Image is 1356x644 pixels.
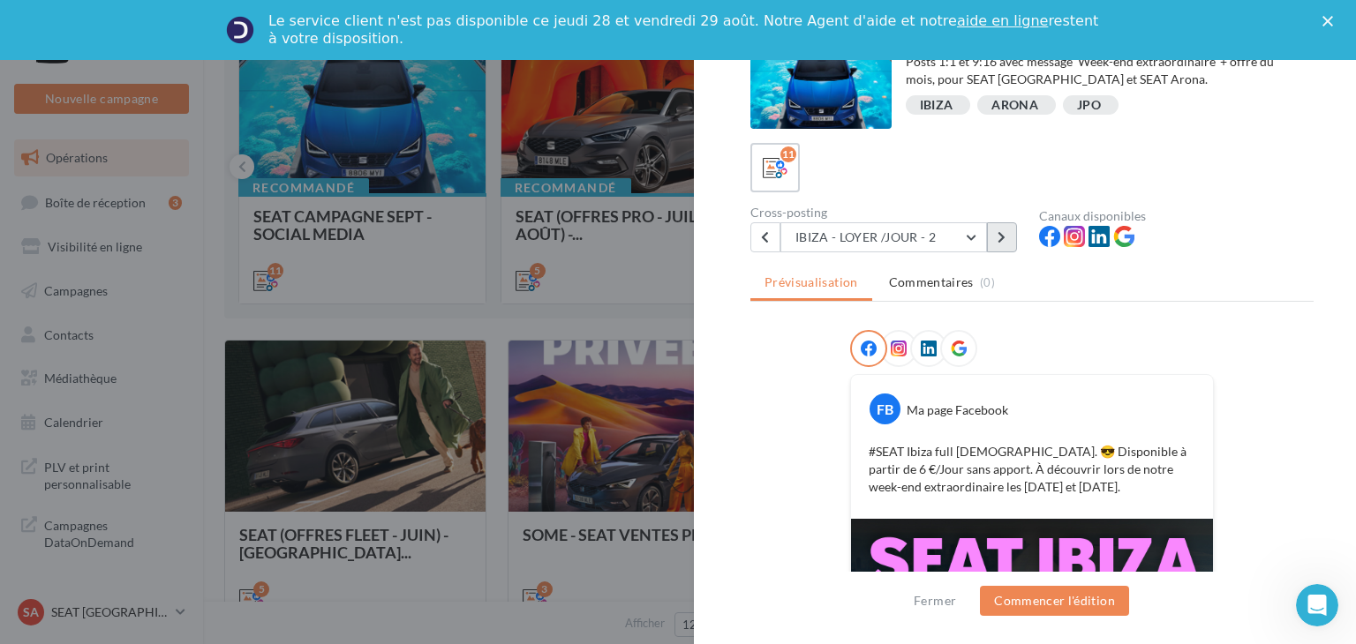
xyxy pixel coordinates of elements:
div: ARONA [991,99,1038,112]
button: IBIZA - LOYER /JOUR - 2 [780,222,987,252]
div: Canaux disponibles [1039,210,1314,222]
div: 11 [780,146,796,162]
span: Commentaires [889,273,974,291]
div: Ma page Facebook [907,401,1008,419]
div: Le service client n'est pas disponible ce jeudi 28 et vendredi 29 août. Notre Agent d'aide et not... [268,12,1102,48]
p: #SEAT Ibiza full [DEMOGRAPHIC_DATA]. 😎 Disponible à partir de 6 €/Jour sans apport. À découvrir l... [869,443,1195,496]
div: Fermer [1322,16,1340,26]
img: Profile image for Service-Client [226,16,254,44]
iframe: Intercom live chat [1296,584,1338,626]
div: FB [870,393,900,424]
span: (0) [980,275,995,289]
div: Posts 1:1 et 9:16 avec message 'Week-end extraordinaire' + offre du mois, pour SEAT [GEOGRAPHIC_D... [906,53,1300,88]
a: aide en ligne [957,12,1048,29]
div: Cross-posting [750,206,1025,219]
button: Commencer l'édition [980,586,1129,616]
button: Fermer [907,590,963,611]
div: IBIZA [920,99,953,112]
div: JPO [1077,99,1101,112]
